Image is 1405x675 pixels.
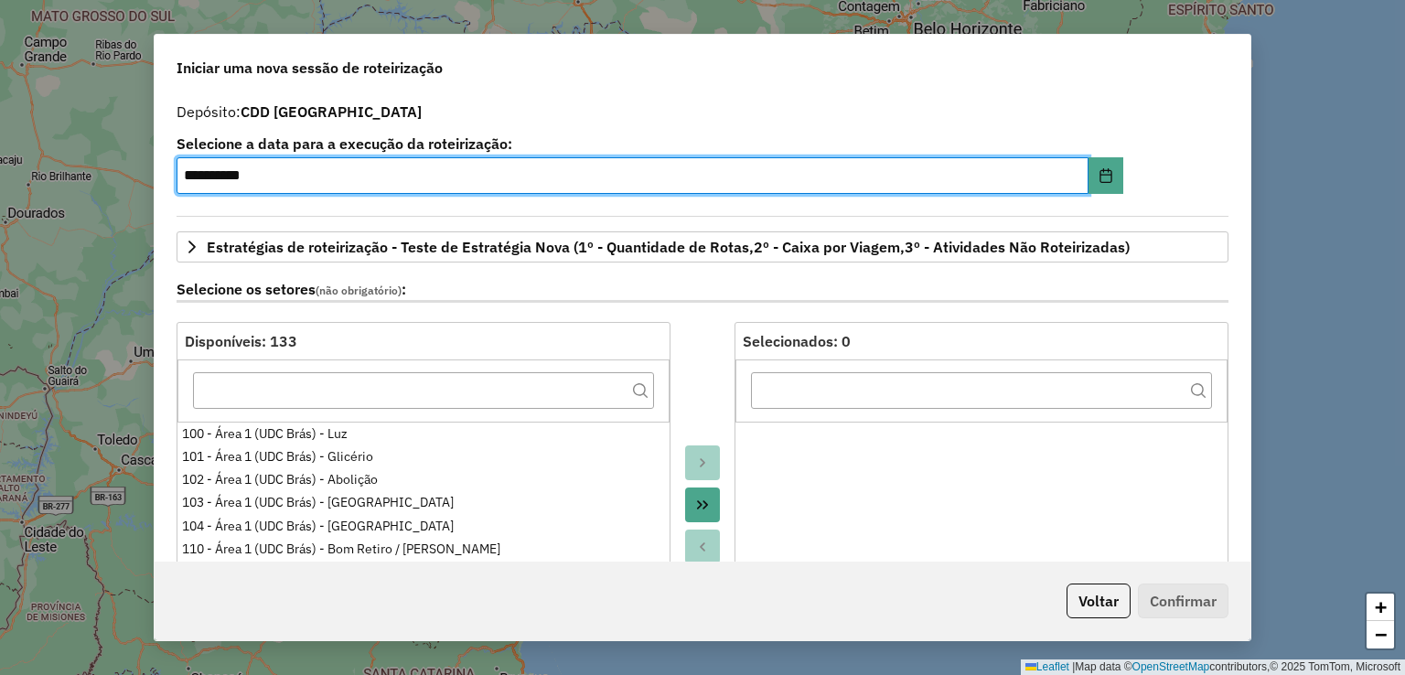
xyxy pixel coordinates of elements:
div: 102 - Área 1 (UDC Brás) - Abolição [182,470,665,489]
div: 103 - Área 1 (UDC Brás) - [GEOGRAPHIC_DATA] [182,493,665,512]
div: 110 - Área 1 (UDC Brás) - Bom Retiro / [PERSON_NAME] [182,540,665,559]
div: Depósito: [177,101,1228,123]
a: OpenStreetMap [1132,660,1210,673]
span: | [1072,660,1075,673]
a: Leaflet [1025,660,1069,673]
span: Iniciar uma nova sessão de roteirização [177,57,443,79]
button: Voltar [1067,584,1131,618]
div: 100 - Área 1 (UDC Brás) - Luz [182,424,665,444]
span: Estratégias de roteirização - Teste de Estratégia Nova (1º - Quantidade de Rotas,2º - Caixa por V... [207,240,1130,254]
label: Selecione a data para a execução da roteirização: [177,133,1123,155]
a: Zoom in [1367,594,1394,621]
div: 104 - Área 1 (UDC Brás) - [GEOGRAPHIC_DATA] [182,517,665,536]
a: Zoom out [1367,621,1394,648]
div: Map data © contributors,© 2025 TomTom, Microsoft [1021,659,1405,675]
button: Choose Date [1089,157,1123,194]
div: 101 - Área 1 (UDC Brás) - Glicério [182,447,665,466]
a: Estratégias de roteirização - Teste de Estratégia Nova (1º - Quantidade de Rotas,2º - Caixa por V... [177,231,1228,262]
label: Selecione os setores : [177,278,1228,303]
div: Disponíveis: 133 [185,330,662,352]
strong: CDD [GEOGRAPHIC_DATA] [241,102,422,121]
span: − [1375,623,1387,646]
div: Selecionados: 0 [743,330,1220,352]
button: Move All to Target [685,487,720,522]
span: + [1375,595,1387,618]
span: (não obrigatório) [316,284,402,297]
